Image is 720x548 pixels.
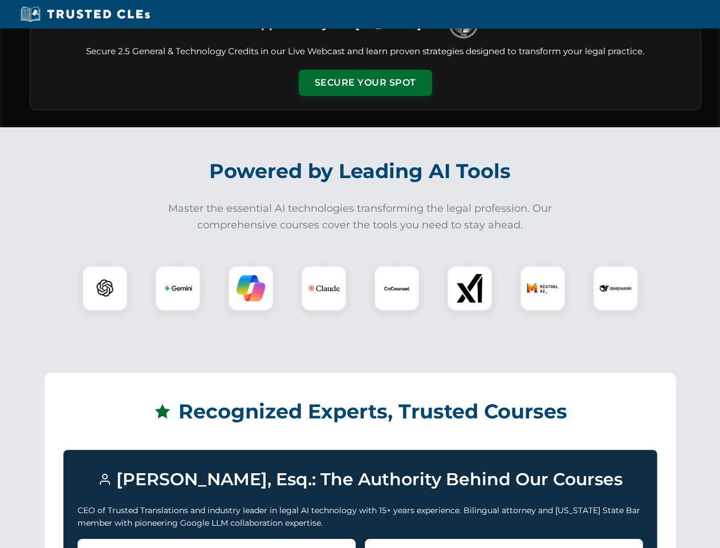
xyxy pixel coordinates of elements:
[593,265,638,311] div: DeepSeek
[299,70,432,96] button: Secure Your Spot
[455,274,484,303] img: xAI Logo
[447,265,493,311] div: xAI
[308,272,340,304] img: Claude Logo
[600,272,632,304] img: DeepSeek Logo
[17,6,153,23] img: Trusted CLEs
[237,274,265,303] img: Copilot Logo
[383,274,411,303] img: CoCounsel Logo
[164,274,192,303] img: Gemini Logo
[88,272,121,305] img: ChatGPT Logo
[63,392,657,432] h2: Recognized Experts, Trusted Courses
[78,464,643,495] h3: [PERSON_NAME], Esq.: The Authority Behind Our Courses
[155,265,201,311] div: Gemini
[44,45,687,58] p: Secure 2.5 General & Technology Credits in our Live Webcast and learn proven strategies designed ...
[82,265,128,311] div: ChatGPT
[78,504,643,530] p: CEO of Trusted Translations and industry leader in legal AI technology with 15+ years experience....
[44,151,676,191] h2: Powered by Leading AI Tools
[520,265,566,311] div: Mistral AI
[301,265,347,311] div: Claude
[228,265,274,311] div: Copilot
[527,272,559,304] img: Mistral AI Logo
[374,265,420,311] div: CoCounsel
[161,200,560,233] p: Master the essential AI technologies transforming the legal profession. Our comprehensive courses...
